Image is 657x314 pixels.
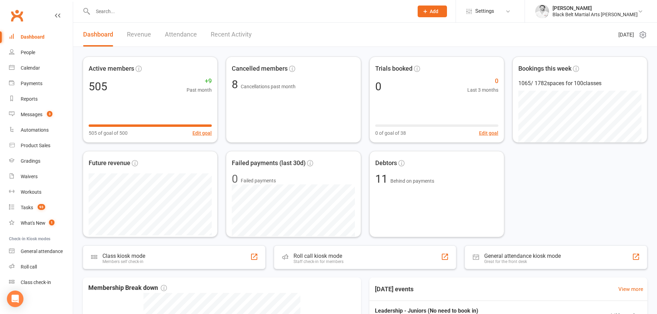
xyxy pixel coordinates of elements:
a: Dashboard [83,23,113,47]
span: 8 [232,78,241,91]
div: Open Intercom Messenger [7,291,23,307]
div: 1065 / 1782 spaces for 100 classes [518,79,641,88]
span: Debtors [375,158,397,168]
a: Product Sales [9,138,73,153]
span: 93 [38,204,45,210]
div: 0 [375,81,381,92]
span: 3 [47,111,52,117]
a: Revenue [127,23,151,47]
a: Reports [9,91,73,107]
span: 505 of goal of 500 [89,129,128,137]
span: 0 [467,76,498,86]
input: Search... [91,7,409,16]
a: Payments [9,76,73,91]
div: Members self check-in [102,259,145,264]
a: Calendar [9,60,73,76]
span: Bookings this week [518,64,571,74]
span: Past month [187,86,212,94]
a: Waivers [9,169,73,184]
button: Edit goal [479,129,498,137]
div: Waivers [21,174,38,179]
span: 0 of goal of 38 [375,129,406,137]
a: Tasks 93 [9,200,73,215]
div: Dashboard [21,34,44,40]
div: Roll call [21,264,37,270]
a: View more [618,285,643,293]
span: Settings [475,3,494,19]
div: Workouts [21,189,41,195]
div: Great for the front desk [484,259,561,264]
span: Active members [89,64,134,74]
h3: [DATE] events [369,283,419,295]
span: Future revenue [89,158,130,168]
a: General attendance kiosk mode [9,244,73,259]
a: Automations [9,122,73,138]
a: What's New1 [9,215,73,231]
div: 0 [232,173,238,184]
span: +9 [187,76,212,86]
a: People [9,45,73,60]
a: Dashboard [9,29,73,45]
a: Recent Activity [211,23,252,47]
div: Tasks [21,205,33,210]
span: Failed payments [241,177,276,184]
a: Workouts [9,184,73,200]
div: General attendance [21,249,63,254]
span: Cancelled members [232,64,288,74]
span: [DATE] [618,31,634,39]
div: Automations [21,127,49,133]
div: Messages [21,112,42,117]
div: Calendar [21,65,40,71]
div: People [21,50,35,55]
div: Gradings [21,158,40,164]
span: Failed payments (last 30d) [232,158,306,168]
span: 1 [49,220,54,225]
a: Gradings [9,153,73,169]
span: 11 [375,172,390,185]
div: What's New [21,220,46,226]
div: Product Sales [21,143,50,148]
div: General attendance kiosk mode [484,253,561,259]
div: Reports [21,96,38,102]
img: thumb_image1546143763.png [535,4,549,18]
div: Class check-in [21,280,51,285]
a: Class kiosk mode [9,275,73,290]
button: Edit goal [192,129,212,137]
div: [PERSON_NAME] [553,5,638,11]
span: Behind on payments [390,178,434,184]
div: Roll call kiosk mode [293,253,344,259]
a: Clubworx [8,7,26,24]
div: 505 [89,81,107,92]
div: Class kiosk mode [102,253,145,259]
span: Trials booked [375,64,412,74]
a: Messages 3 [9,107,73,122]
div: Black Belt Martial Arts [PERSON_NAME] [553,11,638,18]
span: Cancellations past month [241,84,296,89]
span: Add [430,9,438,14]
button: Add [418,6,447,17]
a: Roll call [9,259,73,275]
span: Membership Break down [88,283,167,293]
a: Attendance [165,23,197,47]
div: Payments [21,81,42,86]
div: Staff check-in for members [293,259,344,264]
span: Last 3 months [467,86,498,94]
